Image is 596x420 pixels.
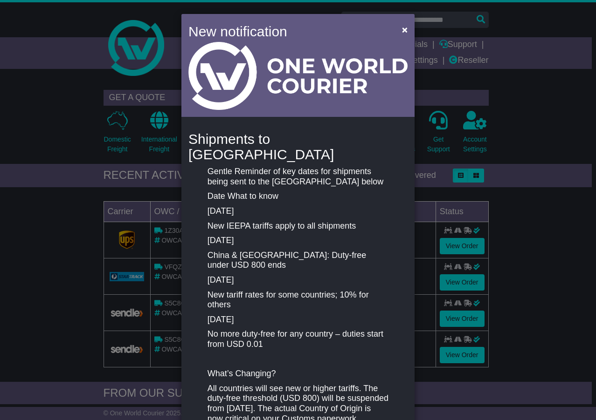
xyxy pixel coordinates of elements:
p: Date What to know [208,191,388,202]
p: [DATE] [208,236,388,246]
img: Light [188,42,408,110]
p: What’s Changing? [208,369,388,379]
p: Gentle Reminder of key dates for shipments being sent to the [GEOGRAPHIC_DATA] below [208,167,388,187]
p: [DATE] [208,275,388,285]
p: China & [GEOGRAPHIC_DATA]: Duty-free under USD 800 ends [208,251,388,271]
h4: New notification [188,21,388,42]
p: New tariff rates for some countries; 10% for others [208,290,388,310]
span: × [402,24,408,35]
button: Close [397,20,412,39]
p: No more duty-free for any country – duties start from USD 0.01 [208,329,388,349]
p: New IEEPA tariffs apply to all shipments [208,221,388,231]
p: [DATE] [208,315,388,325]
p: [DATE] [208,206,388,217]
h4: Shipments to [GEOGRAPHIC_DATA] [188,131,408,162]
